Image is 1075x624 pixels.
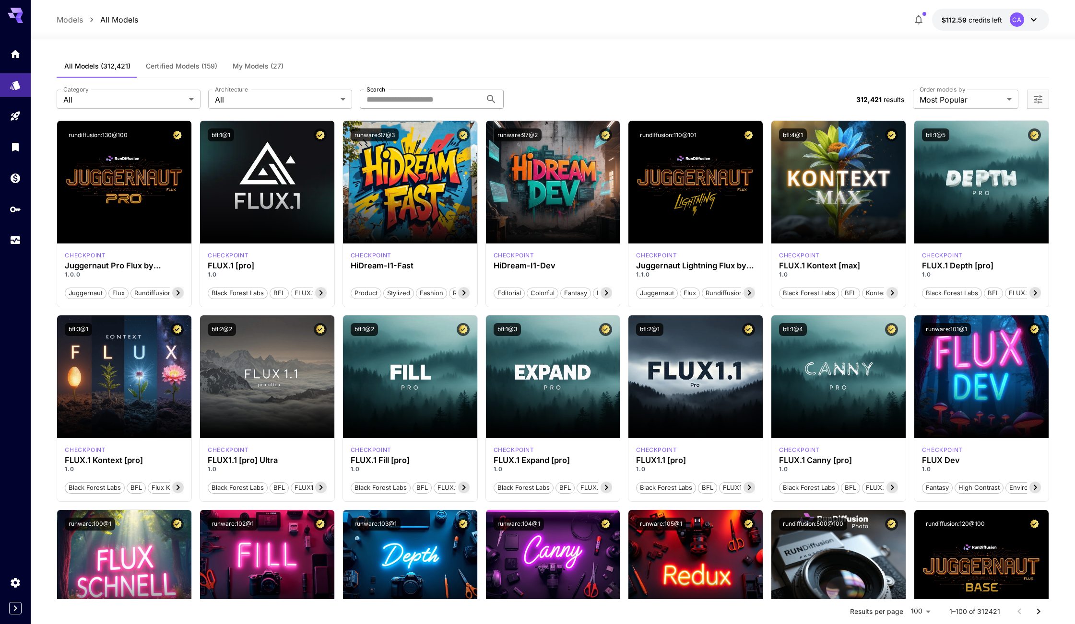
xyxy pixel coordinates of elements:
[208,287,268,299] button: Black Forest Labs
[9,602,22,614] button: Expand sidebar
[171,518,184,531] button: Certified Model – Vetted for best performance and includes a commercial license.
[949,607,1000,616] p: 1–100 of 312421
[885,128,898,141] button: Certified Model – Vetted for best performance and includes a commercial license.
[65,446,106,454] p: checkpoint
[680,289,699,298] span: flux
[65,287,106,299] button: juggernaut
[270,481,289,494] button: BFL
[1028,128,1041,141] button: Certified Model – Vetted for best performance and includes a commercial license.
[351,446,391,454] p: checkpoint
[171,323,184,336] button: Certified Model – Vetted for best performance and includes a commercial license.
[208,481,268,494] button: Black Forest Labs
[561,289,591,298] span: Fantasy
[65,465,184,474] p: 1.0
[494,446,534,454] p: checkpoint
[100,14,138,25] p: All Models
[215,85,248,93] label: Architecture
[920,94,1003,105] span: Most Popular
[351,456,470,465] div: FLUX.1 Fill [pro]
[65,251,106,260] p: checkpoint
[351,251,391,260] div: HiDream Fast
[351,251,391,260] p: checkpoint
[841,481,860,494] button: BFL
[922,261,1041,270] h3: FLUX.1 Depth [pro]
[208,251,248,260] div: fluxpro
[416,289,447,298] span: Fashion
[65,261,184,270] h3: Juggernaut Pro Flux by RunDiffusion
[955,483,1003,493] span: High Contrast
[449,289,480,298] span: Realistic
[636,251,677,260] p: checkpoint
[636,518,686,531] button: runware:105@1
[779,446,820,454] div: fluxpro
[351,465,470,474] p: 1.0
[841,289,860,298] span: BFL
[841,287,860,299] button: BFL
[779,270,898,279] p: 1.0
[148,481,192,494] button: Flux Kontext
[922,128,949,141] button: bfl:1@5
[556,483,574,493] span: BFL
[636,251,677,260] div: FLUX.1 D
[494,456,613,465] h3: FLUX.1 Expand [pro]
[384,289,413,298] span: Stylized
[10,577,21,589] div: Settings
[65,270,184,279] p: 1.0.0
[779,518,847,531] button: rundiffusion:500@100
[10,172,21,184] div: Wallet
[1005,481,1051,494] button: Environment
[351,261,470,270] h3: HiDream-I1-Fast
[779,261,898,270] h3: FLUX.1 Kontext [max]
[10,77,21,89] div: Models
[10,141,21,153] div: Library
[351,446,391,454] div: fluxpro
[862,481,928,494] button: FLUX.1 Canny [pro]
[779,251,820,260] p: checkpoint
[780,289,839,298] span: Black Forest Labs
[636,465,755,474] p: 1.0
[555,481,575,494] button: BFL
[494,446,534,454] div: fluxpro
[942,16,969,24] span: $112.59
[208,518,258,531] button: runware:102@1
[702,287,747,299] button: rundiffusion
[65,251,106,260] div: FLUX.1 D
[637,483,696,493] span: Black Forest Labs
[208,465,327,474] p: 1.0
[494,251,534,260] div: HiDream Dev
[65,456,184,465] div: FLUX.1 Kontext [pro]
[457,323,470,336] button: Certified Model – Vetted for best performance and includes a commercial license.
[1005,289,1069,298] span: FLUX.1 Depth [pro]
[270,289,288,298] span: BFL
[636,261,755,270] div: Juggernaut Lightning Flux by RunDiffusion
[922,323,971,336] button: runware:101@1
[434,481,488,494] button: FLUX.1 Fill [pro]
[720,483,766,493] span: FLUX1.1 [pro]
[314,128,327,141] button: Certified Model – Vetted for best performance and includes a commercial license.
[636,446,677,454] p: checkpoint
[884,95,904,104] span: results
[955,481,1004,494] button: High Contrast
[1005,287,1069,299] button: FLUX.1 Depth [pro]
[494,128,542,141] button: runware:97@2
[636,287,678,299] button: juggernaut
[270,483,288,493] span: BFL
[291,289,335,298] span: FLUX.1 [pro]
[862,289,892,298] span: Kontext
[932,9,1049,31] button: $112.58539CA
[922,481,953,494] button: Fantasy
[698,483,717,493] span: BFL
[494,289,524,298] span: Editorial
[862,483,927,493] span: FLUX.1 Canny [pro]
[208,261,327,270] h3: FLUX.1 [pro]
[64,62,130,70] span: All Models (312,421)
[599,323,612,336] button: Certified Model – Vetted for best performance and includes a commercial license.
[1010,12,1024,27] div: CA
[494,251,534,260] p: checkpoint
[65,289,106,298] span: juggernaut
